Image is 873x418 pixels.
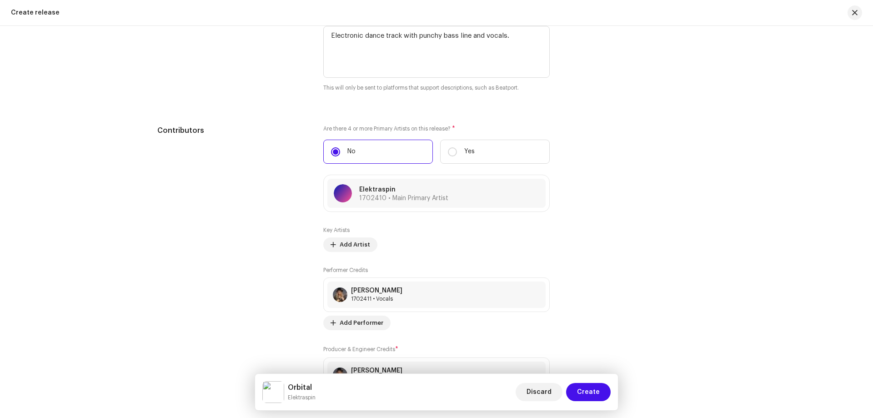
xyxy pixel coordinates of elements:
p: Yes [464,147,475,156]
span: Add Performer [340,314,383,332]
label: Performer Credits [323,267,368,274]
div: [PERSON_NAME] [351,287,402,294]
button: Create [566,383,611,401]
small: Orbital [288,393,316,402]
small: Producer & Engineer Credits [323,347,395,352]
button: Discard [516,383,562,401]
h5: Contributors [157,125,309,136]
small: This will only be sent to platforms that support descriptions, such as Beatport. [323,83,550,92]
button: Add Artist [323,237,377,252]
img: b4240a92-5746-4ee2-ad68-ba7f07419518 [333,368,347,382]
img: b4240a92-5746-4ee2-ad68-ba7f07419518 [333,287,347,302]
h5: Orbital [288,382,316,393]
span: Discard [527,383,552,401]
img: b00215cf-f6ff-4355-bda8-9c266d3913f8 [262,381,284,403]
p: Elektraspin [359,185,448,195]
label: Key Artists [323,227,350,234]
span: Add Artist [340,236,370,254]
span: 1702410 • Main Primary Artist [359,195,448,201]
div: [PERSON_NAME] [351,367,402,374]
div: Vocals [351,295,402,302]
button: Add Performer [323,316,391,330]
label: Are there 4 or more Primary Artists on this release? [323,125,550,132]
p: No [347,147,356,156]
span: Create [577,383,600,401]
